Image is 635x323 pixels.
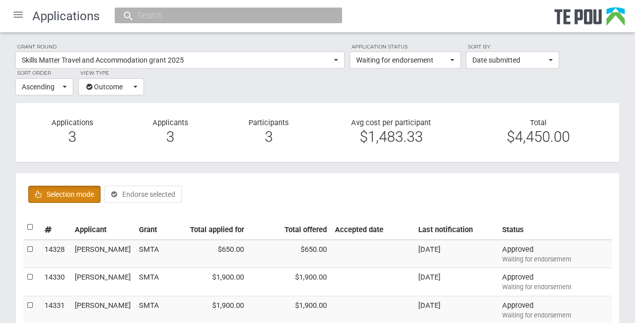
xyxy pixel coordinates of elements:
label: Application status [350,42,461,51]
label: Sort by [466,42,559,51]
label: Selection mode [28,186,101,203]
td: 14328 [40,240,70,268]
div: Applicants [121,118,219,147]
label: View type [78,69,144,78]
td: $650.00 [165,240,248,268]
span: Date submitted [472,55,546,65]
button: Skills Matter Travel and Accommodation grant 2025 [15,51,345,69]
td: [PERSON_NAME] [71,240,135,268]
td: SMTA [135,240,165,268]
div: $4,450.00 [472,132,604,141]
td: $1,900.00 [248,268,330,296]
th: Status [498,218,612,240]
td: SMTA [135,268,165,296]
th: Grant [135,218,165,240]
button: Date submitted [466,51,559,69]
div: 3 [227,132,310,141]
div: Participants [219,118,317,147]
div: 3 [31,132,114,141]
th: Accepted date [331,218,414,240]
span: Ascending [22,82,60,92]
div: 3 [129,132,212,141]
button: Endorse selected [104,186,182,203]
td: Approved [498,268,612,296]
label: Grant round [15,42,345,51]
td: Approved [498,240,612,268]
button: Outcome [78,78,144,95]
th: Total offered [248,218,330,240]
td: [DATE] [414,268,498,296]
th: Applicant [71,218,135,240]
td: $650.00 [248,240,330,268]
button: Ascending [15,78,73,95]
div: Applications [23,118,121,147]
th: Total applied for [165,218,248,240]
label: Sort order [15,69,73,78]
div: Total [465,118,612,142]
span: Outcome [85,82,131,92]
td: [DATE] [414,240,498,268]
div: $1,483.33 [325,132,457,141]
td: 14330 [40,268,70,296]
input: Search [134,10,312,21]
div: Waiting for endorsement [502,311,608,320]
div: Waiting for endorsement [502,283,608,292]
span: Skills Matter Travel and Accommodation grant 2025 [22,55,331,65]
div: Waiting for endorsement [502,255,608,264]
td: $1,900.00 [165,268,248,296]
th: Last notification [414,218,498,240]
span: Waiting for endorsement [356,55,448,65]
button: Waiting for endorsement [350,51,461,69]
td: [PERSON_NAME] [71,268,135,296]
div: Avg cost per participant [317,118,464,147]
